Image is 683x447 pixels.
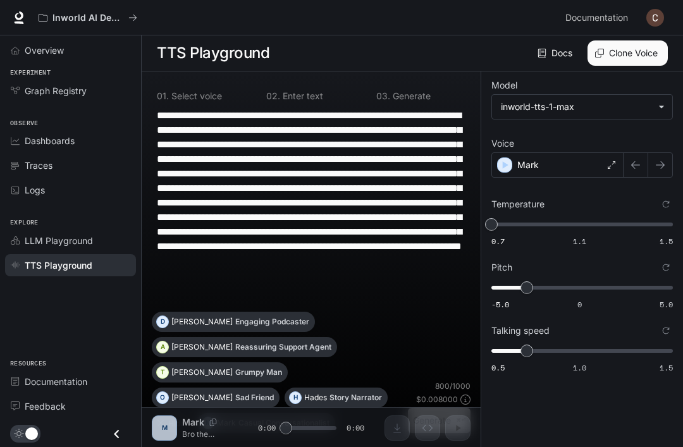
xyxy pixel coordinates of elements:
button: Reset to default [659,324,673,338]
div: H [290,388,301,408]
button: T[PERSON_NAME]Grumpy Man [152,362,288,383]
button: User avatar [643,5,668,30]
p: Select voice [169,92,222,101]
div: inworld-tts-1-max [501,101,652,113]
p: Model [491,81,517,90]
p: ⌘⏎ [456,417,465,424]
p: Talking speed [491,326,550,335]
p: Story Narrator [329,394,382,401]
span: Documentation [565,10,628,26]
p: Generate [390,92,431,101]
p: Inworld AI Demos [52,13,123,23]
button: Clone Voice [588,40,668,66]
span: Traces [25,159,52,172]
p: Grumpy Man [235,369,282,376]
span: Documentation [25,375,87,388]
span: 1.5 [660,362,673,373]
p: Sad Friend [235,394,274,401]
p: Mark [517,159,539,171]
p: Enter text [280,92,323,101]
p: Reassuring Support Agent [235,343,331,351]
button: A[PERSON_NAME]Reassuring Support Agent [152,337,337,357]
p: [PERSON_NAME] [171,369,233,376]
span: Dark mode toggle [25,426,38,440]
span: 0.5 [491,362,505,373]
button: HHadesStory Narrator [285,388,388,408]
span: 1.1 [573,236,586,247]
span: 5.0 [660,299,673,310]
img: User avatar [646,9,664,27]
button: D[PERSON_NAME]Engaging Podcaster [152,312,315,332]
a: Traces [5,154,136,176]
span: 1.0 [573,362,586,373]
a: Docs [535,40,577,66]
button: Generate⌘⏎ [408,408,471,434]
h1: TTS Playground [157,40,269,66]
p: 0 2 . [266,92,280,101]
p: 0 3 . [376,92,390,101]
a: Documentation [560,5,637,30]
button: Reset to default [659,260,673,274]
p: Mark [217,419,236,427]
button: O[PERSON_NAME]Sad Friend [152,388,280,408]
p: [PERSON_NAME] [171,318,233,326]
span: Logs [25,183,45,197]
p: Temperature [491,200,545,209]
a: Feedback [5,395,136,417]
span: LLM Playground [25,234,93,247]
button: All workspaces [33,5,143,30]
span: 0.7 [491,236,505,247]
p: 800 / 1000 [435,381,471,391]
a: LLM Playground [5,230,136,252]
span: 1.5 [660,236,673,247]
div: T [157,362,168,383]
p: Casual Conversationalist [238,419,329,427]
p: Voice [491,139,514,148]
div: M [202,413,214,433]
a: Graph Registry [5,80,136,102]
p: [PERSON_NAME] [171,394,233,401]
p: Engaging Podcaster [235,318,309,326]
span: Overview [25,44,64,57]
div: A [157,337,168,357]
button: Close drawer [102,421,131,447]
a: Logs [5,179,136,201]
div: inworld-tts-1-max [492,95,672,119]
button: Reset to default [659,197,673,211]
span: TTS Playground [25,259,92,272]
span: Graph Registry [25,84,87,97]
p: Hades [304,394,327,401]
p: 0 1 . [157,92,169,101]
a: Documentation [5,370,136,393]
a: TTS Playground [5,254,136,276]
button: MMarkCasual Conversationalist [197,413,335,433]
div: O [157,388,168,408]
button: Hide [152,413,192,433]
a: Overview [5,39,136,61]
p: Pitch [491,263,512,272]
span: Feedback [25,400,66,413]
span: Dashboards [25,134,75,147]
span: -5.0 [491,299,509,310]
div: D [157,312,168,332]
a: Dashboards [5,130,136,152]
p: [PERSON_NAME] [171,343,233,351]
p: $ 0.008000 [416,394,458,405]
span: 0 [577,299,582,310]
